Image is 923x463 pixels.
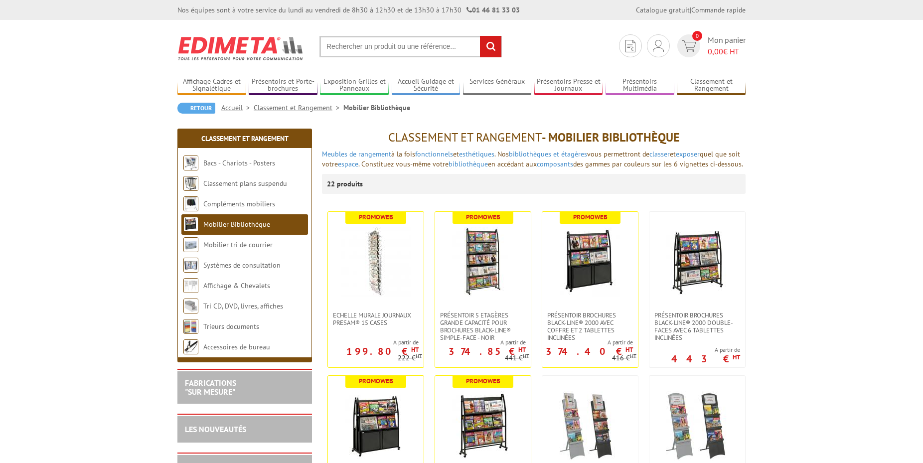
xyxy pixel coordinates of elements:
a: Affichage Cadres et Signalétique [177,77,246,94]
img: Mobilier Bibliothèque [183,217,198,232]
a: Présentoirs Multimédia [606,77,674,94]
a: Catalogue gratuit [636,5,690,14]
a: classer [649,150,670,158]
a: Meubles de rangement [322,150,391,158]
p: 416 € [612,354,636,362]
img: Affichage & Chevalets [183,278,198,293]
a: Exposition Grilles et Panneaux [320,77,389,94]
input: rechercher [480,36,501,57]
p: 374.40 € [546,348,633,354]
p: 22 produits [327,174,364,194]
img: Bacs - Chariots - Posters [183,155,198,170]
a: composants [537,159,573,168]
b: Promoweb [359,213,393,221]
span: Présentoir brochures Black-Line® 2000 double-faces avec 6 tablettes inclinées [654,311,740,341]
a: Mobilier Bibliothèque [203,220,270,229]
img: Présentoir brochures Black-Line® 2000 avec coffre et 2 tablettes inclinées [560,227,620,297]
b: Promoweb [466,213,500,221]
sup: HT [411,345,419,354]
span: A partir de [435,338,526,346]
p: 443 € [671,356,740,362]
a: Retour [177,103,215,114]
h1: - Mobilier Bibliothèque [322,131,746,144]
a: Compléments mobiliers [203,199,275,208]
a: espace [338,159,358,168]
img: Présentoir brochures Black-Line® 2000 double-faces avec coffre et 4 tablettes inclinées [341,391,411,461]
p: 374.85 € [449,348,526,354]
img: Compléments mobiliers [183,196,198,211]
a: Présentoir brochures Black-Line® 2000 double-faces avec 6 tablettes inclinées [649,311,745,341]
a: Présentoirs Presse et Journaux [534,77,603,94]
a: fonctionnels [415,150,453,158]
a: Tri CD, DVD, livres, affiches [203,302,283,310]
a: Trieurs documents [203,322,259,331]
strong: 01 46 81 33 03 [466,5,520,14]
img: Accessoires de bureau [183,339,198,354]
b: Promoweb [466,377,500,385]
img: Présentoir brochures Black-Line® 3700 avec cadre A4 [662,391,732,461]
img: Présentoir 5 Etagères grande capacité pour brochures Black-Line® simple-face - Noir [448,227,518,297]
a: Bacs - Chariots - Posters [203,158,275,167]
a: Systèmes de consultation [203,261,281,270]
span: 0,00 [708,46,723,56]
a: Présentoir brochures Black-Line® 2000 avec coffre et 2 tablettes inclinées [542,311,638,341]
a: Services Généraux [463,77,532,94]
a: Mobilier tri de courrier [203,240,273,249]
span: Classement et Rangement [388,130,542,145]
span: Mon panier [708,34,746,57]
sup: HT [523,352,529,359]
a: Echelle murale journaux Presam® 15 cases [328,311,424,326]
div: | [636,5,746,15]
a: Affichage & Chevalets [203,281,270,290]
p: 199.80 € [346,348,419,354]
a: FABRICATIONS"Sur Mesure" [185,378,236,397]
a: devis rapide 0 Mon panier 0,00€ HT [675,34,746,57]
a: bibliothèque [449,159,488,168]
img: Classement plans suspendu [183,176,198,191]
img: Edimeta [177,30,305,67]
span: 0 [692,31,702,41]
img: Présentoir brochures Black-Line® 2000 double-faces avec 6 tablettes inclinées [662,227,732,297]
span: vous permettront de et quel que soit votre . Constituez vous-même votre [322,150,740,168]
span: A partir de [671,346,740,354]
img: devis rapide [625,40,635,52]
span: Présentoir brochures Black-Line® 2000 avec coffre et 2 tablettes inclinées [547,311,633,341]
sup: HT [518,345,526,354]
img: Présentoir brochures Black-Line® 2000 simple-face [448,391,518,461]
sup: HT [733,353,740,361]
span: à la fois et . Nos [391,150,509,158]
img: Présentoir brochures Black-Line® 3700 avec cadre A3 [555,391,625,461]
a: Classement et Rangement [254,103,343,112]
span: Echelle murale journaux Presam® 15 cases [333,311,419,326]
span: Présentoir 5 Etagères grande capacité pour brochures Black-Line® simple-face - Noir [440,311,526,341]
img: devis rapide [682,40,696,52]
a: Accueil Guidage et Sécurité [392,77,461,94]
a: Présentoir 5 Etagères grande capacité pour brochures Black-Line® simple-face - Noir [435,311,531,341]
a: bibliothèques et étagères [509,150,587,158]
img: devis rapide [653,40,664,52]
a: Accueil [221,103,254,112]
li: Mobilier Bibliothèque [343,103,410,113]
a: Commande rapide [691,5,746,14]
input: Rechercher un produit ou une référence... [319,36,502,57]
span: A partir de [542,338,633,346]
a: Classement plans suspendu [203,179,287,188]
a: exposer [676,150,700,158]
a: LES NOUVEAUTÉS [185,424,246,434]
p: 222 € [398,354,422,362]
a: Classement et Rangement [201,134,289,143]
a: Accessoires de bureau [203,342,270,351]
p: 441 € [505,354,529,362]
sup: HT [416,352,422,359]
img: Trieurs documents [183,319,198,334]
a: esthétiques [459,150,494,158]
span: A partir de [328,338,419,346]
div: Nos équipes sont à votre service du lundi au vendredi de 8h30 à 12h30 et de 13h30 à 17h30 [177,5,520,15]
img: Mobilier tri de courrier [183,237,198,252]
img: Echelle murale journaux Presam® 15 cases [341,227,411,297]
sup: HT [630,352,636,359]
b: Promoweb [573,213,608,221]
img: Tri CD, DVD, livres, affiches [183,299,198,313]
sup: HT [625,345,633,354]
b: Promoweb [359,377,393,385]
